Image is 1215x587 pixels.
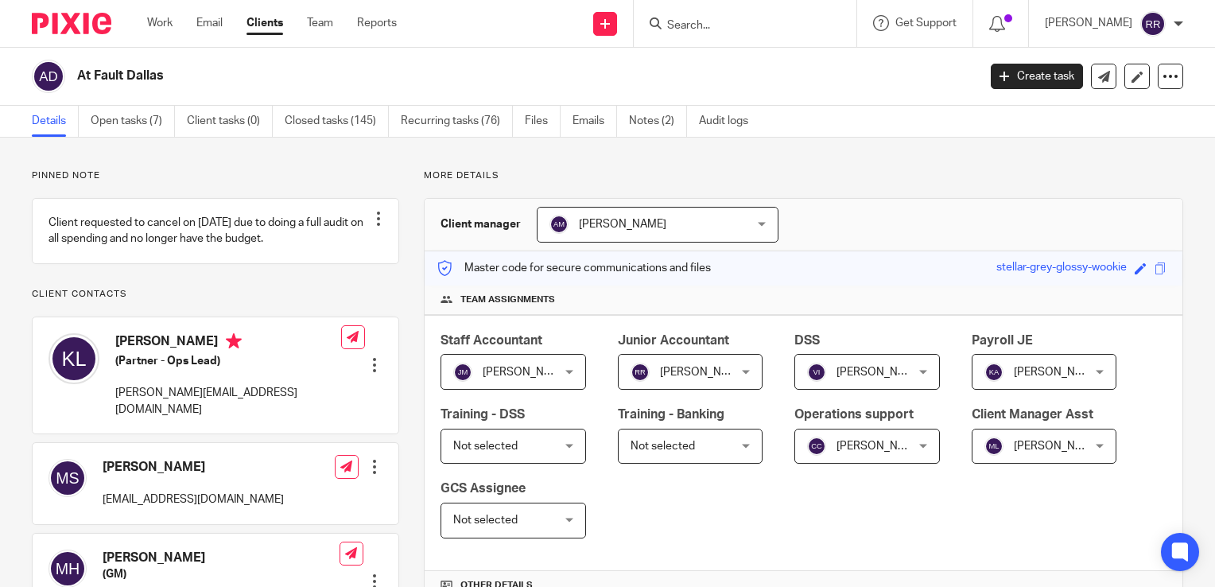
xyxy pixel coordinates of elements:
a: Client tasks (0) [187,106,273,137]
h4: [PERSON_NAME] [103,459,284,476]
span: [PERSON_NAME] [837,367,924,378]
span: Training - Banking [618,408,724,421]
span: Not selected [631,441,695,452]
h5: (GM) [103,566,340,582]
img: svg%3E [49,333,99,384]
a: Files [525,106,561,137]
span: Staff Accountant [441,334,542,347]
img: svg%3E [453,363,472,382]
p: Pinned note [32,169,399,182]
a: Email [196,15,223,31]
span: [PERSON_NAME] [483,367,570,378]
span: Junior Accountant [618,334,729,347]
img: svg%3E [984,437,1003,456]
a: Audit logs [699,106,760,137]
a: Closed tasks (145) [285,106,389,137]
span: DSS [794,334,820,347]
a: Reports [357,15,397,31]
h4: [PERSON_NAME] [103,550,340,566]
input: Search [666,19,809,33]
span: [PERSON_NAME] [1014,367,1101,378]
img: svg%3E [49,459,87,497]
h4: [PERSON_NAME] [115,333,341,353]
span: [PERSON_NAME] [660,367,747,378]
a: Emails [573,106,617,137]
p: [PERSON_NAME][EMAIL_ADDRESS][DOMAIN_NAME] [115,385,341,418]
a: Recurring tasks (76) [401,106,513,137]
span: GCS Assignee [441,482,526,495]
span: Operations support [794,408,914,421]
img: svg%3E [984,363,1003,382]
img: svg%3E [631,363,650,382]
span: Not selected [453,515,518,526]
img: svg%3E [807,437,826,456]
img: svg%3E [549,215,569,234]
a: Notes (2) [629,106,687,137]
span: Team assignments [460,293,555,306]
span: Client Manager Asst [972,408,1093,421]
h3: Client manager [441,216,521,232]
a: Work [147,15,173,31]
a: Open tasks (7) [91,106,175,137]
span: [PERSON_NAME] [837,441,924,452]
img: svg%3E [1140,11,1166,37]
p: Master code for secure communications and files [437,260,711,276]
span: Payroll JE [972,334,1033,347]
i: Primary [226,333,242,349]
a: Team [307,15,333,31]
a: Details [32,106,79,137]
img: svg%3E [32,60,65,93]
h5: (Partner - Ops Lead) [115,353,341,369]
p: [EMAIL_ADDRESS][DOMAIN_NAME] [103,492,284,507]
a: Create task [991,64,1083,89]
p: More details [424,169,1183,182]
a: Clients [246,15,283,31]
img: Pixie [32,13,111,34]
span: [PERSON_NAME] [1014,441,1101,452]
img: svg%3E [807,363,826,382]
span: Not selected [453,441,518,452]
div: stellar-grey-glossy-wookie [996,259,1127,278]
p: [PERSON_NAME] [1045,15,1132,31]
span: Get Support [895,17,957,29]
p: Client contacts [32,288,399,301]
span: Training - DSS [441,408,525,421]
h2: At Fault Dallas [77,68,789,84]
span: [PERSON_NAME] [579,219,666,230]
